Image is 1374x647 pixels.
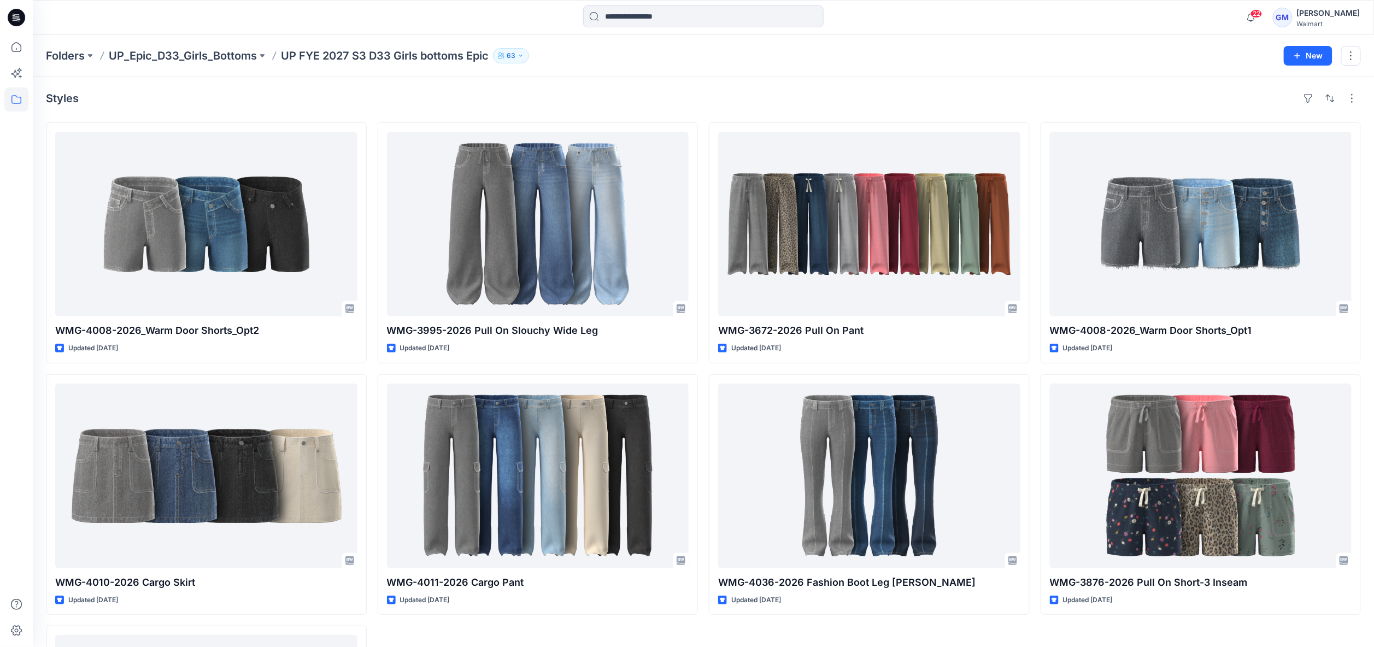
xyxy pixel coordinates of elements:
p: WMG-4036-2026 Fashion Boot Leg [PERSON_NAME] [718,575,1020,590]
p: WMG-4008-2026_Warm Door Shorts_Opt2 [55,323,357,338]
a: UP_Epic_D33_Girls_Bottoms [109,48,257,63]
a: WMG-3672-2026 Pull On Pant [718,132,1020,316]
div: [PERSON_NAME] [1297,7,1360,20]
p: UP FYE 2027 S3 D33 Girls bottoms Epic [281,48,489,63]
p: Updated [DATE] [68,595,118,606]
p: WMG-3672-2026 Pull On Pant [718,323,1020,338]
p: Updated [DATE] [400,595,450,606]
p: Updated [DATE] [1063,595,1113,606]
p: Updated [DATE] [731,343,781,354]
p: WMG-4010-2026 Cargo Skirt [55,575,357,590]
p: WMG-3995-2026 Pull On Slouchy Wide Leg [387,323,689,338]
p: WMG-4011-2026 Cargo Pant [387,575,689,590]
p: 63 [507,50,515,62]
a: WMG-4010-2026 Cargo Skirt [55,384,357,568]
p: Updated [DATE] [400,343,450,354]
p: Updated [DATE] [1063,343,1113,354]
div: GM [1273,8,1293,27]
a: WMG-4008-2026_Warm Door Shorts_Opt1 [1050,132,1352,316]
a: WMG-3876-2026 Pull On Short-3 Inseam [1050,384,1352,568]
button: 63 [493,48,529,63]
p: WMG-4008-2026_Warm Door Shorts_Opt1 [1050,323,1352,338]
button: New [1284,46,1332,66]
a: WMG-4008-2026_Warm Door Shorts_Opt2 [55,132,357,316]
a: WMG-4036-2026 Fashion Boot Leg Jean [718,384,1020,568]
p: Updated [DATE] [731,595,781,606]
h4: Styles [46,92,79,105]
a: WMG-3995-2026 Pull On Slouchy Wide Leg [387,132,689,316]
a: WMG-4011-2026 Cargo Pant [387,384,689,568]
span: 22 [1250,9,1263,18]
p: Updated [DATE] [68,343,118,354]
a: Folders [46,48,85,63]
div: Walmart [1297,20,1360,28]
p: WMG-3876-2026 Pull On Short-3 Inseam [1050,575,1352,590]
